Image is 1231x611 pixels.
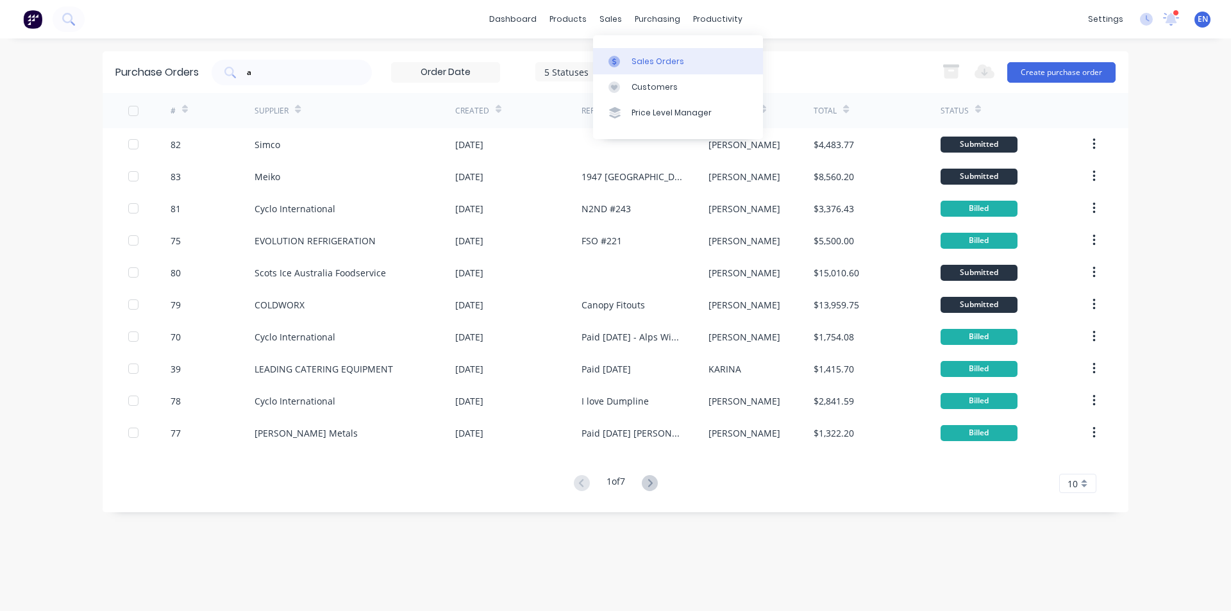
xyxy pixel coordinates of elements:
div: $1,754.08 [814,330,854,344]
div: Meiko [255,170,280,183]
div: Submitted [941,169,1017,185]
div: [PERSON_NAME] [708,138,780,151]
div: 83 [171,170,181,183]
div: [DATE] [455,234,483,247]
div: [DATE] [455,298,483,312]
div: 80 [171,266,181,280]
div: productivity [687,10,749,29]
div: 1947 [GEOGRAPHIC_DATA] [582,170,682,183]
div: Submitted [941,265,1017,281]
span: 10 [1068,477,1078,490]
a: dashboard [483,10,543,29]
input: Order Date [392,63,499,82]
div: [PERSON_NAME] [708,394,780,408]
div: [DATE] [455,362,483,376]
div: [DATE] [455,394,483,408]
div: Customers [632,81,678,93]
a: Customers [593,74,763,100]
div: [PERSON_NAME] [708,170,780,183]
div: purchasing [628,10,687,29]
div: Paid [DATE] [582,362,631,376]
div: [PERSON_NAME] [708,234,780,247]
div: [PERSON_NAME] Metals [255,426,358,440]
div: Reference [582,105,623,117]
div: I love Dumpline [582,394,649,408]
div: [DATE] [455,266,483,280]
div: $1,415.70 [814,362,854,376]
div: KARINA [708,362,741,376]
div: Cyclo International [255,394,335,408]
div: COLDWORX [255,298,305,312]
button: Create purchase order [1007,62,1116,83]
div: [PERSON_NAME] [708,330,780,344]
div: $8,560.20 [814,170,854,183]
div: Billed [941,329,1017,345]
div: 1 of 7 [607,474,625,493]
div: 79 [171,298,181,312]
div: Simco [255,138,280,151]
div: Sales Orders [632,56,684,67]
div: FSO #221 [582,234,622,247]
div: [PERSON_NAME] [708,266,780,280]
div: Paid [DATE] [PERSON_NAME] [582,426,682,440]
div: [PERSON_NAME] [708,298,780,312]
div: Cyclo International [255,330,335,344]
div: Billed [941,361,1017,377]
div: LEADING CATERING EQUIPMENT [255,362,393,376]
div: 70 [171,330,181,344]
div: $3,376.43 [814,202,854,215]
div: Submitted [941,297,1017,313]
div: $15,010.60 [814,266,859,280]
a: Price Level Manager [593,100,763,126]
div: Total [814,105,837,117]
div: 75 [171,234,181,247]
div: Canopy Fitouts [582,298,645,312]
div: products [543,10,593,29]
div: Paid [DATE] - Alps Wine Bar [582,330,682,344]
img: Factory [23,10,42,29]
div: Cyclo International [255,202,335,215]
div: Status [941,105,969,117]
div: $2,841.59 [814,394,854,408]
div: Price Level Manager [632,107,712,119]
span: EN [1198,13,1208,25]
div: Supplier [255,105,289,117]
div: 77 [171,426,181,440]
div: EVOLUTION REFRIGERATION [255,234,376,247]
div: # [171,105,176,117]
div: N2ND #243 [582,202,631,215]
div: 82 [171,138,181,151]
div: Billed [941,201,1017,217]
div: Scots Ice Australia Foodservice [255,266,386,280]
div: $4,483.77 [814,138,854,151]
div: 39 [171,362,181,376]
div: Submitted [941,137,1017,153]
div: [PERSON_NAME] [708,426,780,440]
div: Billed [941,393,1017,409]
div: sales [593,10,628,29]
div: Created [455,105,489,117]
div: Billed [941,425,1017,441]
div: $13,959.75 [814,298,859,312]
div: $5,500.00 [814,234,854,247]
div: Purchase Orders [115,65,199,80]
div: [DATE] [455,138,483,151]
div: [DATE] [455,170,483,183]
a: Sales Orders [593,48,763,74]
div: settings [1082,10,1130,29]
div: 78 [171,394,181,408]
div: [DATE] [455,330,483,344]
div: Billed [941,233,1017,249]
input: Search purchase orders... [246,66,352,79]
div: [DATE] [455,202,483,215]
div: [DATE] [455,426,483,440]
div: 5 Statuses [544,65,636,78]
div: [PERSON_NAME] [708,202,780,215]
div: $1,322.20 [814,426,854,440]
div: 81 [171,202,181,215]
